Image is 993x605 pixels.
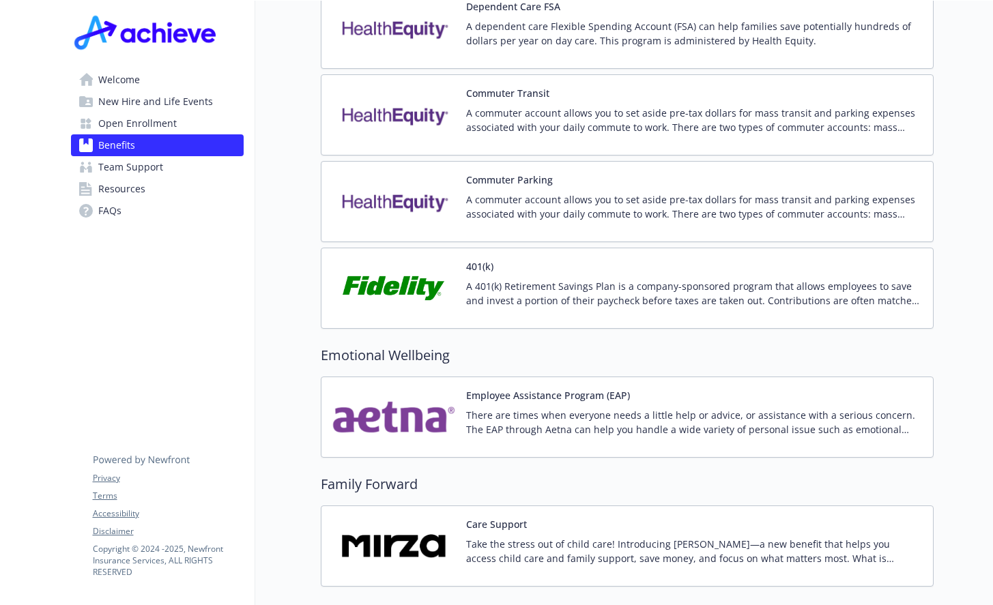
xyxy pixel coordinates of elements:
[71,134,244,156] a: Benefits
[466,106,922,134] p: A commuter account allows you to set aside pre-tax dollars for mass transit and parking expenses ...
[98,178,145,200] span: Resources
[332,173,455,231] img: Health Equity carrier logo
[93,543,243,578] p: Copyright © 2024 - 2025 , Newfront Insurance Services, ALL RIGHTS RESERVED
[93,490,243,502] a: Terms
[466,173,553,187] button: Commuter Parking
[71,91,244,113] a: New Hire and Life Events
[98,134,135,156] span: Benefits
[332,388,455,446] img: Aetna Inc carrier logo
[98,156,163,178] span: Team Support
[466,537,922,565] p: Take the stress out of child care! Introducing [PERSON_NAME]—a new benefit that helps you access ...
[71,69,244,91] a: Welcome
[93,525,243,537] a: Disclaimer
[98,200,121,222] span: FAQs
[71,200,244,222] a: FAQs
[332,259,455,317] img: Fidelity Investments carrier logo
[98,113,177,134] span: Open Enrollment
[98,69,140,91] span: Welcome
[93,507,243,520] a: Accessibility
[321,474,934,495] h2: Family Forward
[466,259,493,274] button: 401(k)
[466,408,922,437] p: There are times when everyone needs a little help or advice, or assistance with a serious concern...
[466,388,630,402] button: Employee Assistance Program (EAP)
[466,279,922,308] p: A 401(k) Retirement Savings Plan is a company-sponsored program that allows employees to save and...
[71,178,244,200] a: Resources
[332,517,455,575] img: HeyMirza, Inc. carrier logo
[332,86,455,144] img: Health Equity carrier logo
[466,517,527,531] button: Care Support
[321,345,934,366] h2: Emotional Wellbeing
[71,156,244,178] a: Team Support
[71,113,244,134] a: Open Enrollment
[466,86,549,100] button: Commuter Transit
[466,192,922,221] p: A commuter account allows you to set aside pre-tax dollars for mass transit and parking expenses ...
[466,19,922,48] p: A dependent care Flexible Spending Account (FSA) can help families save potentially hundreds of d...
[93,472,243,484] a: Privacy
[98,91,213,113] span: New Hire and Life Events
